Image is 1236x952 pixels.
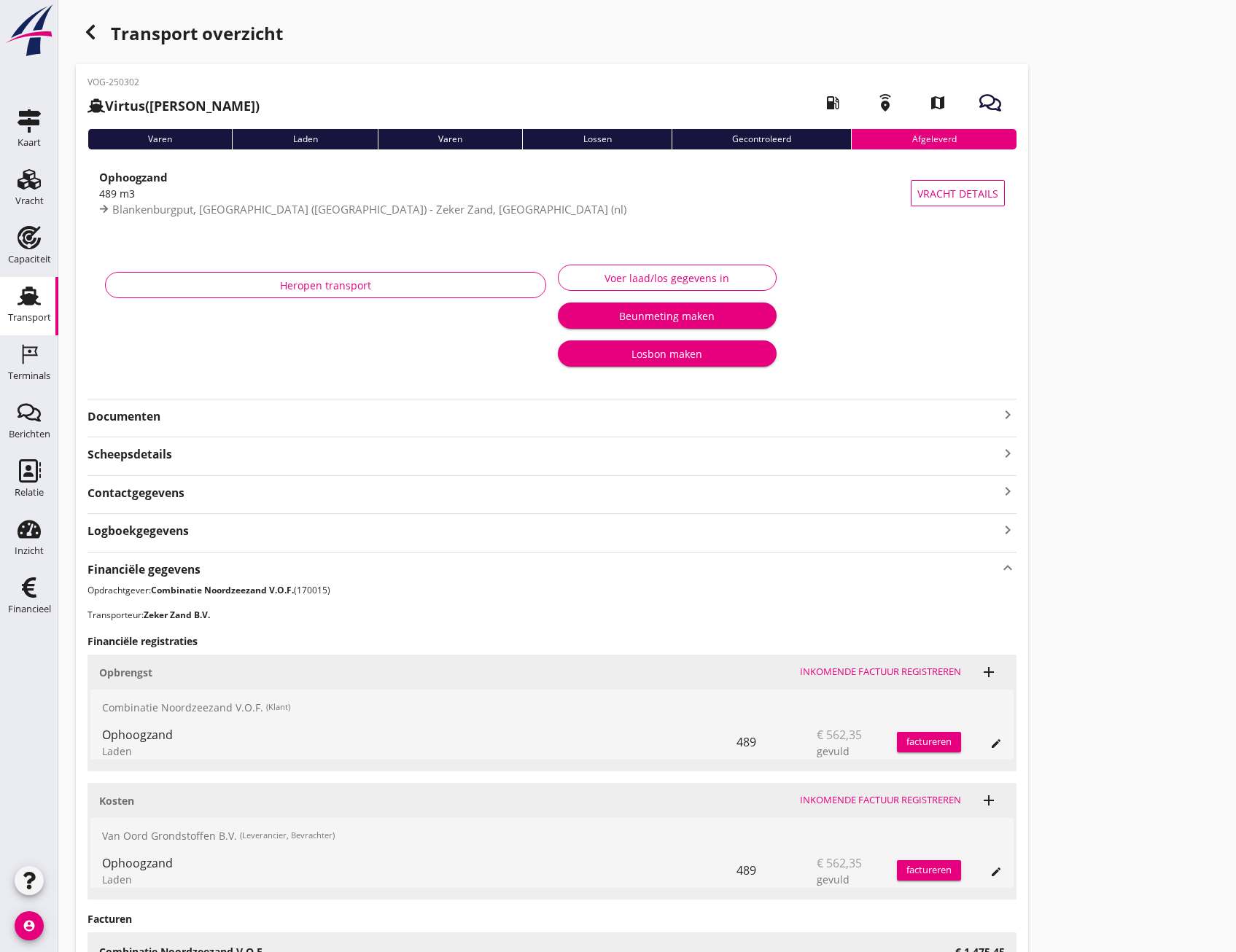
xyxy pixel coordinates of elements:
[88,96,260,116] h2: ([PERSON_NAME])
[240,830,335,842] small: (Leverancier, Bevrachter)
[105,97,145,114] strong: Virtus
[88,633,1017,649] h3: Financiële registraties
[8,313,51,322] div: Transport
[88,408,999,425] strong: Documenten
[570,270,764,286] div: Voer laad/los gegevens in
[90,690,1014,725] div: Combinatie Noordzeezand V.O.F.
[558,340,777,367] button: Losbon maken
[15,546,44,555] div: Inzicht
[736,853,817,888] div: 489
[817,854,862,872] span: € 562,35
[88,161,1017,225] a: Ophoogzand489 m3Blankenburgput, [GEOGRAPHIC_DATA] ([GEOGRAPHIC_DATA]) - Zeker Zand, [GEOGRAPHIC_D...
[88,609,1017,622] p: Transporteur:
[558,265,777,291] button: Voer laad/los gegevens in
[800,665,961,679] div: Inkomende factuur registreren
[999,443,1017,463] i: keyboard_arrow_right
[88,446,172,463] strong: Scheepsdetails
[794,790,967,811] button: Inkomende factuur registreren
[672,129,851,149] div: Gecontroleerd
[817,872,897,887] div: gevuld
[378,129,522,149] div: Varen
[99,794,134,808] strong: Kosten
[102,726,736,744] div: Ophoogzand
[897,863,961,878] div: factureren
[911,180,1005,206] button: Vracht details
[8,604,51,614] div: Financieel
[99,666,152,679] strong: Opbrengst
[88,561,201,578] strong: Financiële gegevens
[794,662,967,682] button: Inkomende factuur registreren
[144,609,210,621] strong: Zeker Zand B.V.
[76,17,1028,52] div: Transport overzicht
[117,278,534,293] div: Heropen transport
[990,738,1002,749] i: edit
[917,186,998,201] span: Vracht details
[88,911,1017,926] h3: Facturen
[917,82,958,123] i: map
[102,744,736,759] div: Laden
[102,854,736,872] div: Ophoogzand
[817,744,897,759] div: gevuld
[990,866,1002,878] i: edit
[999,482,1017,502] i: keyboard_arrow_right
[88,523,189,539] strong: Logboekgegevens
[999,406,1017,424] i: keyboard_arrow_right
[897,735,961,749] div: factureren
[88,76,260,89] p: VOG-250302
[266,701,290,714] small: (Klant)
[980,792,998,809] i: add
[90,818,1014,853] div: Van Oord Grondstoffen B.V.
[8,371,50,381] div: Terminals
[232,129,377,149] div: Laden
[736,725,817,760] div: 489
[897,860,961,881] button: factureren
[18,138,41,147] div: Kaart
[851,129,1016,149] div: Afgeleverd
[9,429,50,439] div: Berichten
[570,308,765,324] div: Beunmeting maken
[112,202,626,216] span: Blankenburgput, [GEOGRAPHIC_DATA] ([GEOGRAPHIC_DATA]) - Zeker Zand, [GEOGRAPHIC_DATA] (nl)
[999,558,1017,578] i: keyboard_arrow_up
[99,186,911,201] div: 489 m3
[999,520,1017,539] i: keyboard_arrow_right
[558,303,777,329] button: Beunmeting maken
[151,584,294,596] strong: Combinatie Noordzeezand V.O.F.
[3,4,55,58] img: logo-small.a267ee39.svg
[817,726,862,744] span: € 562,35
[105,272,546,298] button: Heropen transport
[812,82,853,123] i: local_gas_station
[99,170,168,184] strong: Ophoogzand
[522,129,671,149] div: Lossen
[88,129,232,149] div: Varen
[865,82,906,123] i: emergency_share
[897,732,961,752] button: factureren
[15,488,44,497] div: Relatie
[88,485,184,502] strong: Contactgegevens
[8,254,51,264] div: Capaciteit
[980,663,998,681] i: add
[800,793,961,808] div: Inkomende factuur registreren
[88,584,1017,597] p: Opdrachtgever: (170015)
[15,196,44,206] div: Vracht
[570,346,765,362] div: Losbon maken
[102,872,736,887] div: Laden
[15,911,44,940] i: account_circle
